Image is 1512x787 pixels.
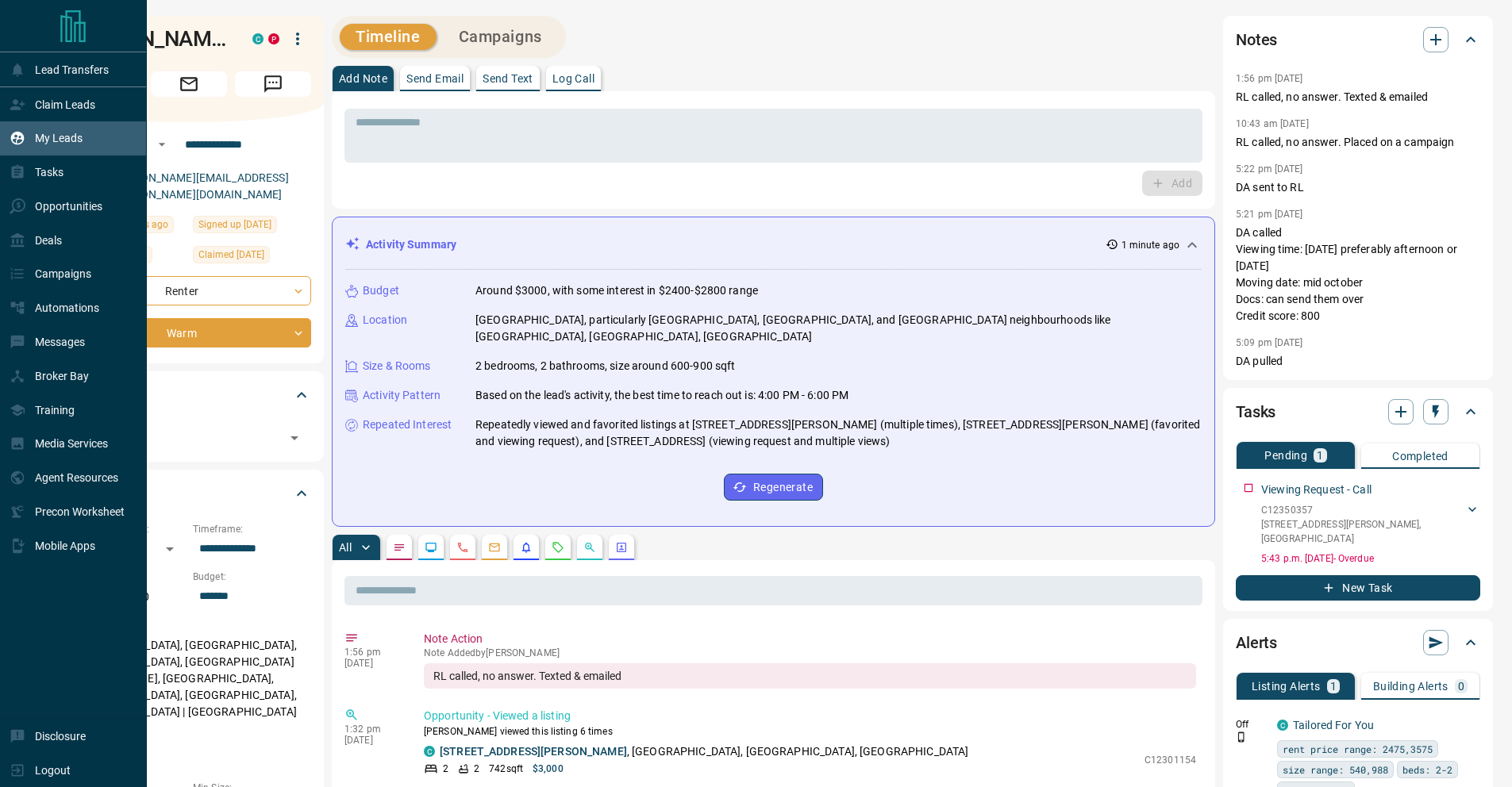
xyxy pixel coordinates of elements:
[1236,575,1480,601] button: New Task
[520,541,533,554] svg: Listing Alerts
[475,387,848,404] p: Based on the lead's activity, the best time to reach out is: 4:00 PM - 6:00 PM
[1236,393,1480,431] div: Tasks
[440,743,968,760] p: , [GEOGRAPHIC_DATA], [GEOGRAPHIC_DATA], [GEOGRAPHIC_DATA]
[424,647,1196,658] p: Note Added by [PERSON_NAME]
[1236,399,1275,424] h2: Tasks
[724,474,823,501] button: Regenerate
[424,746,435,757] div: condos.ca
[1330,681,1337,692] p: 1
[1283,741,1433,757] span: rent price range: 2475,3575
[67,376,311,414] div: Tags
[1236,225,1480,324] p: DA called Viewing time: [DATE] preferably afternoon or [DATE] Moving date: mid october Docs: can ...
[363,387,441,404] p: Activity Pattern
[67,632,311,725] p: [GEOGRAPHIC_DATA], [GEOGRAPHIC_DATA], [GEOGRAPHIC_DATA], [GEOGRAPHIC_DATA][PERSON_NAME], [GEOGRAP...
[1145,753,1196,767] p: C12301154
[67,618,311,632] p: Areas Searched:
[1264,450,1307,461] p: Pending
[1236,134,1480,151] p: RL called, no answer. Placed on a campaign
[340,24,437,50] button: Timeline
[67,276,311,305] div: Renter
[67,733,311,747] p: Motivation:
[424,724,1196,739] p: [PERSON_NAME] viewed this listing 6 times
[1293,719,1374,731] a: Tailored For You
[443,24,558,50] button: Campaigns
[406,73,464,84] p: Send Email
[67,474,311,513] div: Criteria
[474,762,479,776] p: 2
[193,522,311,536] p: Timeframe:
[1261,517,1464,546] p: [STREET_ADDRESS][PERSON_NAME] , [GEOGRAPHIC_DATA]
[1236,209,1303,220] p: 5:21 pm [DATE]
[152,135,171,154] button: Open
[344,724,400,735] p: 1:32 pm
[1236,163,1303,175] p: 5:22 pm [DATE]
[1236,353,1480,370] p: DA pulled
[583,541,596,554] svg: Opportunities
[339,542,352,553] p: All
[483,73,533,84] p: Send Text
[363,417,452,433] p: Repeated Interest
[1458,681,1464,692] p: 0
[1236,731,1247,743] svg: Push Notification Only
[339,73,387,84] p: Add Note
[344,647,400,658] p: 1:56 pm
[1236,630,1277,655] h2: Alerts
[1236,717,1268,731] p: Off
[1236,179,1480,196] p: DA sent to RL
[268,33,279,44] div: property.ca
[424,663,1196,689] div: RL called, no answer. Texted & emailed
[283,427,306,449] button: Open
[475,312,1202,345] p: [GEOGRAPHIC_DATA], particularly [GEOGRAPHIC_DATA], [GEOGRAPHIC_DATA], and [GEOGRAPHIC_DATA] neigh...
[193,246,311,268] div: Tue Sep 09 2025
[1252,681,1321,692] p: Listing Alerts
[1277,720,1288,731] div: condos.ca
[552,73,594,84] p: Log Call
[1261,500,1480,549] div: C12350357[STREET_ADDRESS][PERSON_NAME],[GEOGRAPHIC_DATA]
[363,358,431,374] p: Size & Rooms
[443,762,448,776] p: 2
[1236,89,1480,106] p: RL called, no answer. Texted & emailed
[1392,451,1449,462] p: Completed
[1236,337,1303,348] p: 5:09 pm [DATE]
[424,631,1196,647] p: Note Action
[193,570,311,584] p: Budget:
[67,318,311,347] div: Warm
[533,762,564,776] p: $3,000
[345,230,1202,259] div: Activity Summary1 minute ago
[440,745,627,758] a: [STREET_ADDRESS][PERSON_NAME]
[1236,21,1480,59] div: Notes
[615,541,628,554] svg: Agent Actions
[424,708,1196,724] p: Opportunity - Viewed a listing
[198,217,271,232] span: Signed up [DATE]
[475,417,1202,450] p: Repeatedly viewed and favorited listings at [STREET_ADDRESS][PERSON_NAME] (multiple times), [STRE...
[151,71,227,97] span: Email
[1283,762,1388,777] span: size range: 540,988
[425,541,437,554] svg: Lead Browsing Activity
[1236,27,1277,52] h2: Notes
[1236,118,1309,129] p: 10:43 am [DATE]
[489,762,523,776] p: 742 sqft
[475,282,758,299] p: Around $3000, with some interest in $2400-$2800 range
[552,541,564,554] svg: Requests
[193,216,311,238] div: Tue Aug 05 2025
[363,312,407,328] p: Location
[393,541,406,554] svg: Notes
[1402,762,1452,777] span: beds: 2-2
[1236,624,1480,662] div: Alerts
[252,33,264,44] div: condos.ca
[1236,73,1303,84] p: 1:56 pm [DATE]
[456,541,469,554] svg: Calls
[1373,681,1449,692] p: Building Alerts
[488,541,501,554] svg: Emails
[1261,503,1464,517] p: C12350357
[475,358,735,374] p: 2 bedrooms, 2 bathrooms, size around 600-900 sqft
[67,26,229,52] h1: [PERSON_NAME]
[344,658,400,669] p: [DATE]
[1121,238,1179,252] p: 1 minute ago
[1317,450,1323,461] p: 1
[235,71,311,97] span: Message
[110,171,289,201] a: [PERSON_NAME][EMAIL_ADDRESS][PERSON_NAME][DOMAIN_NAME]
[363,282,399,299] p: Budget
[1261,551,1480,566] p: 5:43 p.m. [DATE] - Overdue
[344,735,400,746] p: [DATE]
